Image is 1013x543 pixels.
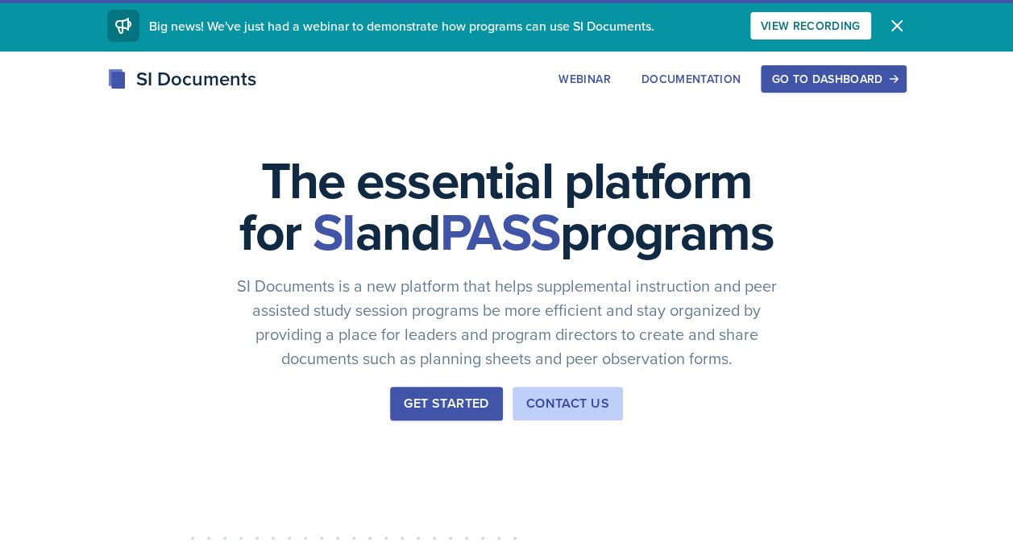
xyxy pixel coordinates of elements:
[761,19,861,32] div: View Recording
[404,394,488,413] div: Get Started
[631,65,752,93] button: Documentation
[558,73,610,85] div: Webinar
[513,387,623,421] button: Contact Us
[771,73,895,85] div: Go to Dashboard
[107,64,256,93] div: SI Documents
[761,65,906,93] button: Go to Dashboard
[750,12,871,39] button: View Recording
[390,387,502,421] button: Get Started
[526,394,609,413] div: Contact Us
[149,17,654,35] span: Big news! We've just had a webinar to demonstrate how programs can use SI Documents.
[641,73,741,85] div: Documentation
[548,65,621,93] button: Webinar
